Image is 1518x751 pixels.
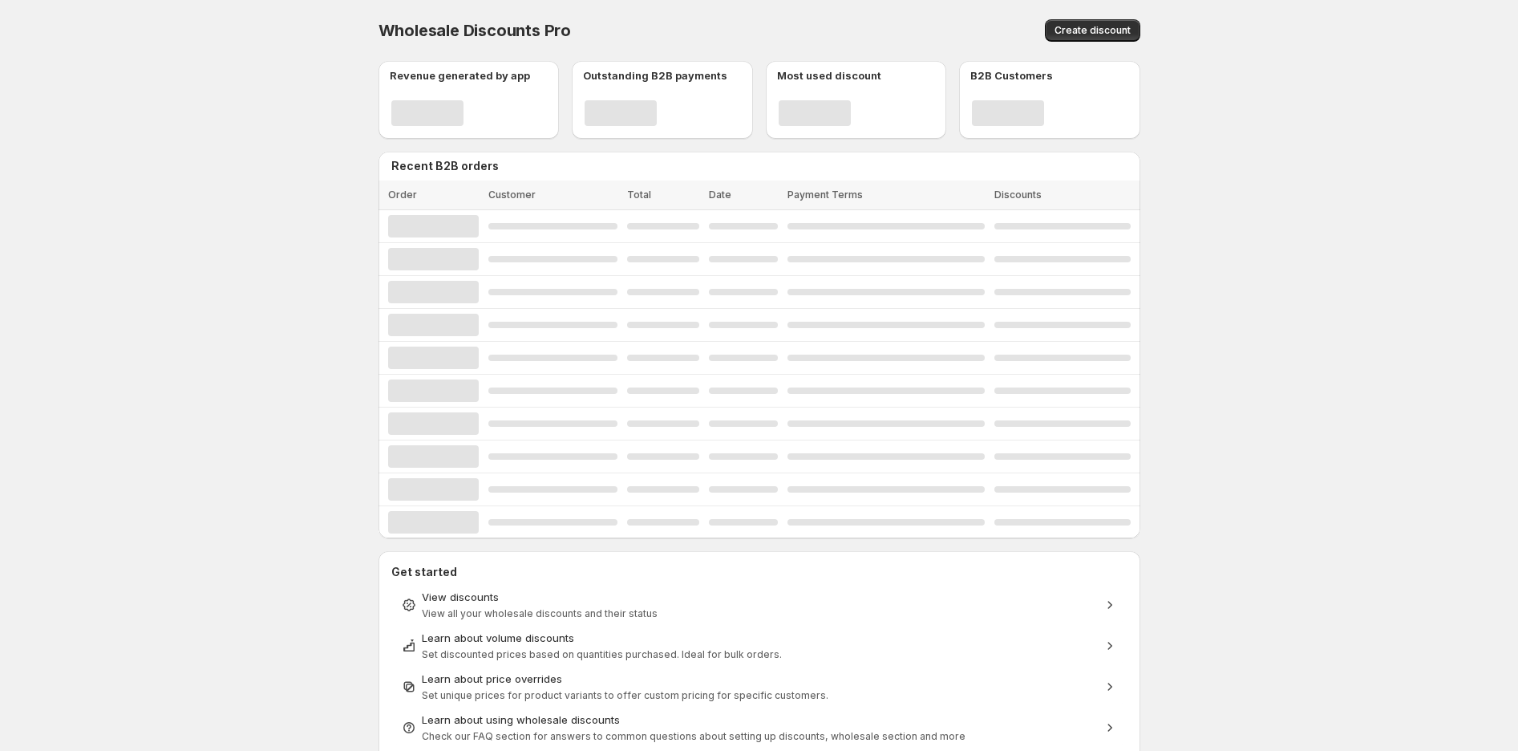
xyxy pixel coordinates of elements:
[391,158,1134,174] h2: Recent B2B orders
[777,67,881,83] p: Most used discount
[709,189,731,201] span: Date
[388,189,417,201] span: Order
[422,630,1097,646] div: Learn about volume discounts
[488,189,536,201] span: Customer
[422,730,965,742] span: Check our FAQ section for answers to common questions about setting up discounts, wholesale secti...
[994,189,1042,201] span: Discounts
[422,607,658,619] span: View all your wholesale discounts and their status
[422,689,828,701] span: Set unique prices for product variants to offer custom pricing for specific customers.
[391,564,1127,580] h2: Get started
[422,712,1097,728] div: Learn about using wholesale discounts
[970,67,1053,83] p: B2B Customers
[787,189,863,201] span: Payment Terms
[1055,24,1131,37] span: Create discount
[422,648,782,660] span: Set discounted prices based on quantities purchased. Ideal for bulk orders.
[422,671,1097,687] div: Learn about price overrides
[627,189,651,201] span: Total
[378,21,571,40] span: Wholesale Discounts Pro
[1045,19,1140,42] button: Create discount
[390,67,530,83] p: Revenue generated by app
[583,67,727,83] p: Outstanding B2B payments
[422,589,1097,605] div: View discounts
